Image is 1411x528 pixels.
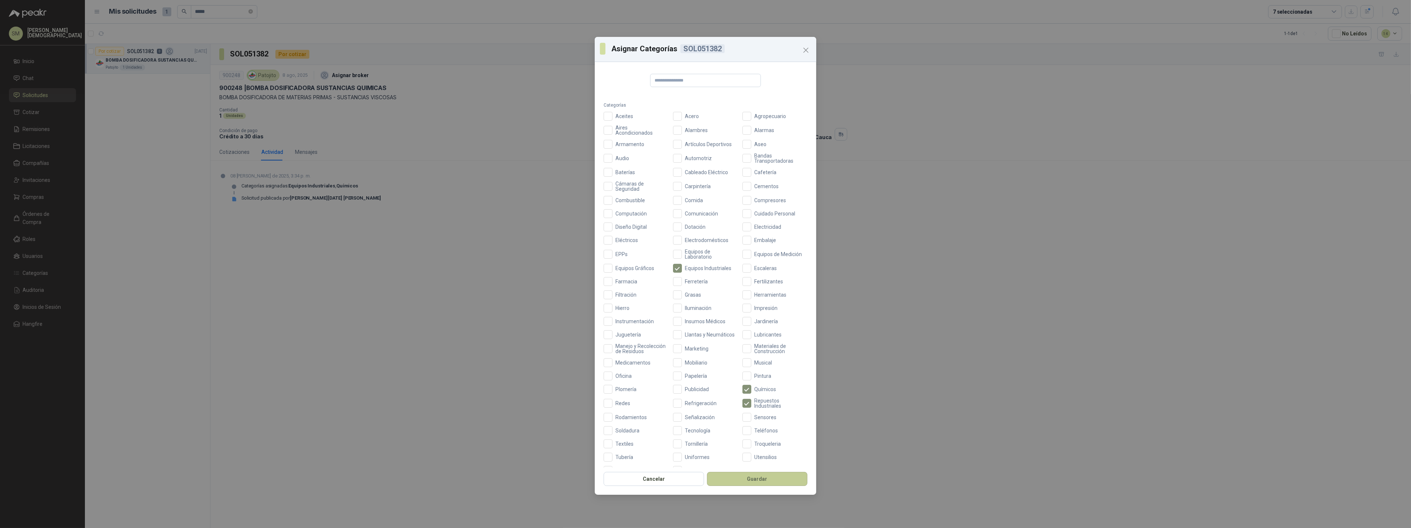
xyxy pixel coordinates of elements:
button: Guardar [707,472,807,486]
span: Cableado Eléctrico [682,170,731,175]
span: Equipos de Laboratorio [682,249,738,259]
span: Diseño Digital [612,224,650,230]
span: Tecnología [682,428,713,433]
span: Publicidad [682,387,712,392]
span: Artículos Deportivos [682,142,735,147]
span: Grasas [682,292,704,297]
span: Agropecuario [751,114,789,119]
span: Alarmas [751,128,777,133]
span: Rodamientos [612,415,650,420]
span: Señalización [682,415,718,420]
span: Insumos Médicos [682,319,728,324]
span: Aseo [751,142,769,147]
span: Utensilios [751,455,780,460]
span: Refrigeración [682,401,720,406]
span: Dotación [682,224,708,230]
span: Tubería [612,455,636,460]
span: Iluminación [682,306,714,311]
span: Comida [682,198,706,203]
span: Compresores [751,198,789,203]
span: Químicos [751,387,779,392]
span: Uniformes [682,455,713,460]
span: Electricidad [751,224,784,230]
span: Escaleras [751,266,780,271]
span: Aires Acondicionados [612,125,669,135]
span: Tornillería [682,441,711,446]
span: Bandas Transportadoras [751,153,807,163]
span: Cementos [751,184,782,189]
span: Electrodomésticos [682,238,731,243]
span: Teléfonos [751,428,781,433]
span: Alambres [682,128,711,133]
span: Pintura [751,373,774,379]
span: Musical [751,360,775,365]
span: Lubricantes [751,332,785,337]
span: Manejo y Recolección de Residuos [612,344,669,354]
span: Baterías [612,170,638,175]
span: Papelería [682,373,710,379]
span: Llantas y Neumáticos [682,332,738,337]
span: Audio [612,156,632,161]
span: Materiales de Construcción [751,344,807,354]
span: Carpintería [682,184,714,189]
span: Farmacia [612,279,640,284]
label: Categorías [604,102,807,109]
span: Soldadura [612,428,642,433]
span: Fertilizantes [751,279,786,284]
span: Herramientas [751,292,789,297]
span: Eléctricos [612,238,641,243]
p: Asignar Categorías [611,43,811,54]
span: Automotriz [682,156,715,161]
span: EPPs [612,252,631,257]
span: Oficina [612,373,635,379]
span: Jardinería [751,319,781,324]
span: Filtración [612,292,639,297]
span: Mobiliario [682,360,710,365]
span: Marketing [682,346,711,351]
span: Aceites [612,114,636,119]
span: Combustible [612,198,648,203]
span: Redes [612,401,633,406]
span: Equipos de Medición [751,252,805,257]
span: Plomería [612,387,639,392]
span: Troqueleria [751,441,784,446]
span: Embalaje [751,238,779,243]
span: Armamento [612,142,647,147]
span: Sensores [751,415,779,420]
div: SOL051382 [680,44,725,53]
button: Cancelar [604,472,704,486]
span: Impresión [751,306,780,311]
span: Comunicación [682,211,721,216]
span: Repuestos Industriales [751,398,807,408]
button: Close [800,44,812,56]
span: Computación [612,211,650,216]
span: Cuidado Personal [751,211,798,216]
span: Medicamentos [612,360,653,365]
span: Hierro [612,306,632,311]
span: Juguetería [612,332,644,337]
span: Equipos Industriales [682,266,734,271]
span: Acero [682,114,702,119]
span: Cámaras de Seguridad [612,181,669,191]
span: Equipos Gráficos [612,266,657,271]
span: Textiles [612,441,636,446]
span: Instrumentación [612,319,657,324]
span: Cafetería [751,170,779,175]
span: Ferretería [682,279,711,284]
